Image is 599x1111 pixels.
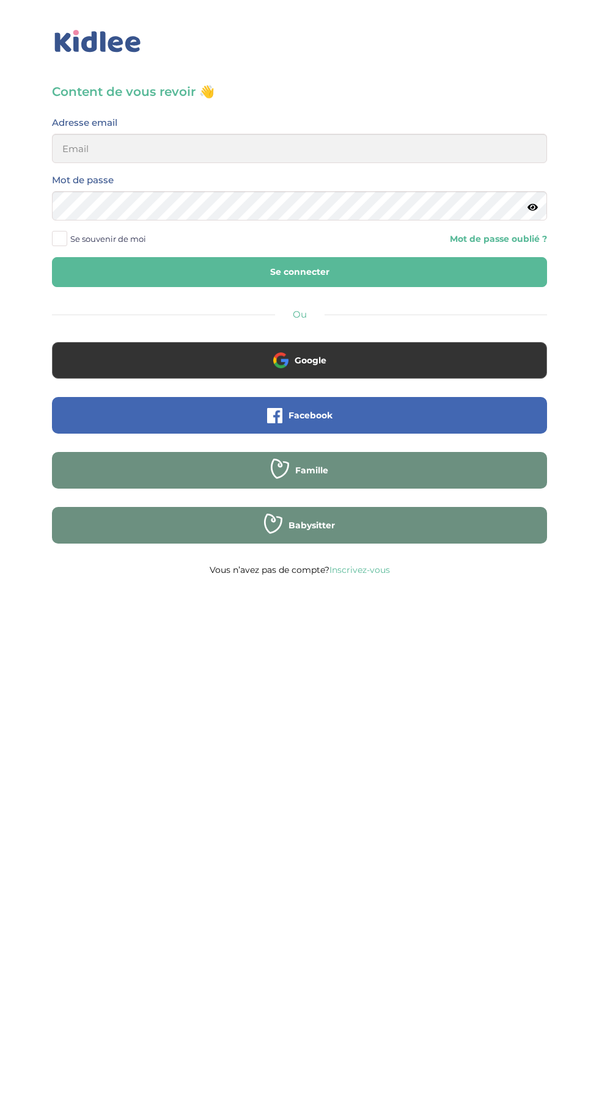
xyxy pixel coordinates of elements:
img: google.png [273,352,288,368]
a: Famille [52,473,547,484]
span: Ou [293,308,307,320]
button: Google [52,342,547,379]
img: facebook.png [267,408,282,423]
button: Se connecter [52,257,547,287]
input: Email [52,134,547,163]
a: Inscrivez-vous [329,564,390,575]
span: Babysitter [288,519,335,531]
label: Adresse email [52,115,117,131]
button: Facebook [52,397,547,434]
img: logo_kidlee_bleu [52,27,144,56]
h3: Content de vous revoir 👋 [52,83,547,100]
button: Babysitter [52,507,547,544]
span: Facebook [288,409,333,421]
p: Vous n’avez pas de compte? [52,562,547,578]
button: Famille [52,452,547,489]
a: Facebook [52,418,547,429]
span: Se souvenir de moi [70,231,146,247]
a: Babysitter [52,528,547,539]
span: Famille [295,464,328,476]
span: Google [295,354,326,366]
a: Mot de passe oublié ? [450,233,547,245]
label: Mot de passe [52,172,114,188]
a: Google [52,363,547,374]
